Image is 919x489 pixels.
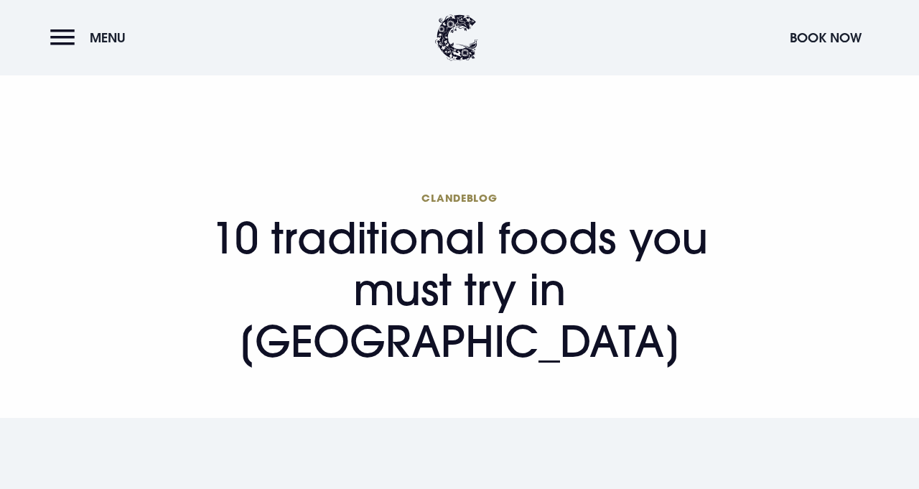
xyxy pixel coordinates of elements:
button: Menu [50,22,133,53]
h1: 10 traditional foods you must try in [GEOGRAPHIC_DATA] [167,191,751,367]
span: Clandeblog [167,191,751,205]
span: Menu [90,29,126,46]
img: Clandeboye Lodge [435,14,478,61]
button: Book Now [783,22,869,53]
